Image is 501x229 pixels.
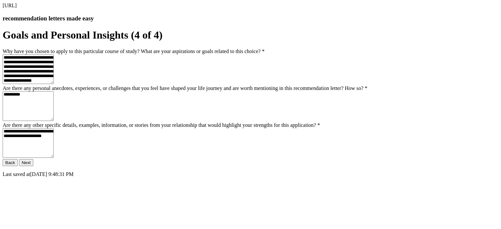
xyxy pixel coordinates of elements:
label: Are there any personal anecdotes, experiences, or challenges that you feel have shaped your life ... [3,85,367,91]
button: Next [19,159,33,166]
p: Last saved at [DATE] 9:48:31 PM [3,171,498,177]
button: Back [3,159,18,166]
label: Why have you chosen to apply to this particular course of study? What are your aspirations or goa... [3,48,264,54]
span: [URL] [3,3,17,8]
label: Are there any other specific details, examples, information, or stories from your relationship th... [3,122,320,128]
h1: Goals and Personal Insights (4 of 4) [3,29,498,41]
h3: recommendation letters made easy [3,15,498,22]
